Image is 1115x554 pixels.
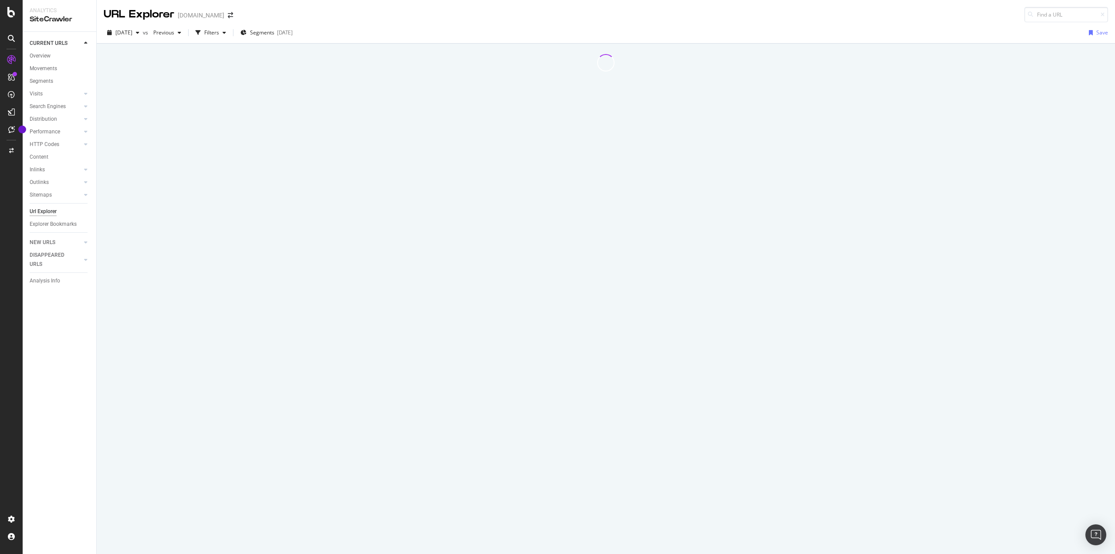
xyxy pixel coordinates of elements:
a: HTTP Codes [30,140,81,149]
div: Tooltip anchor [18,126,26,133]
a: DISAPPEARED URLS [30,251,81,269]
div: Outlinks [30,178,49,187]
div: DISAPPEARED URLS [30,251,74,269]
a: Sitemaps [30,190,81,200]
a: Movements [30,64,90,73]
a: Explorer Bookmarks [30,220,90,229]
div: NEW URLS [30,238,55,247]
div: URL Explorer [104,7,174,22]
div: CURRENT URLS [30,39,68,48]
div: [DOMAIN_NAME] [178,11,224,20]
div: Search Engines [30,102,66,111]
button: Segments[DATE] [237,26,296,40]
div: Content [30,153,48,162]
div: Open Intercom Messenger [1085,524,1106,545]
div: [DATE] [277,29,293,36]
a: Overview [30,51,90,61]
div: SiteCrawler [30,14,89,24]
div: Segments [30,77,53,86]
div: Inlinks [30,165,45,174]
a: Performance [30,127,81,136]
div: Analysis Info [30,276,60,285]
a: Segments [30,77,90,86]
div: Analytics [30,7,89,14]
button: [DATE] [104,26,143,40]
span: Previous [150,29,174,36]
a: Inlinks [30,165,81,174]
div: Overview [30,51,51,61]
div: Filters [204,29,219,36]
a: Visits [30,89,81,99]
a: Outlinks [30,178,81,187]
div: Url Explorer [30,207,57,216]
div: Performance [30,127,60,136]
a: Url Explorer [30,207,90,216]
a: Search Engines [30,102,81,111]
button: Previous [150,26,185,40]
span: 2025 Sep. 14th [115,29,132,36]
div: HTTP Codes [30,140,59,149]
div: Visits [30,89,43,99]
div: Save [1096,29,1108,36]
span: vs [143,29,150,36]
span: Segments [250,29,274,36]
div: Explorer Bookmarks [30,220,77,229]
a: Distribution [30,115,81,124]
div: Sitemaps [30,190,52,200]
button: Save [1085,26,1108,40]
a: Analysis Info [30,276,90,285]
div: Movements [30,64,57,73]
button: Filters [192,26,230,40]
a: NEW URLS [30,238,81,247]
div: arrow-right-arrow-left [228,12,233,18]
a: CURRENT URLS [30,39,81,48]
input: Find a URL [1024,7,1108,22]
a: Content [30,153,90,162]
div: Distribution [30,115,57,124]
